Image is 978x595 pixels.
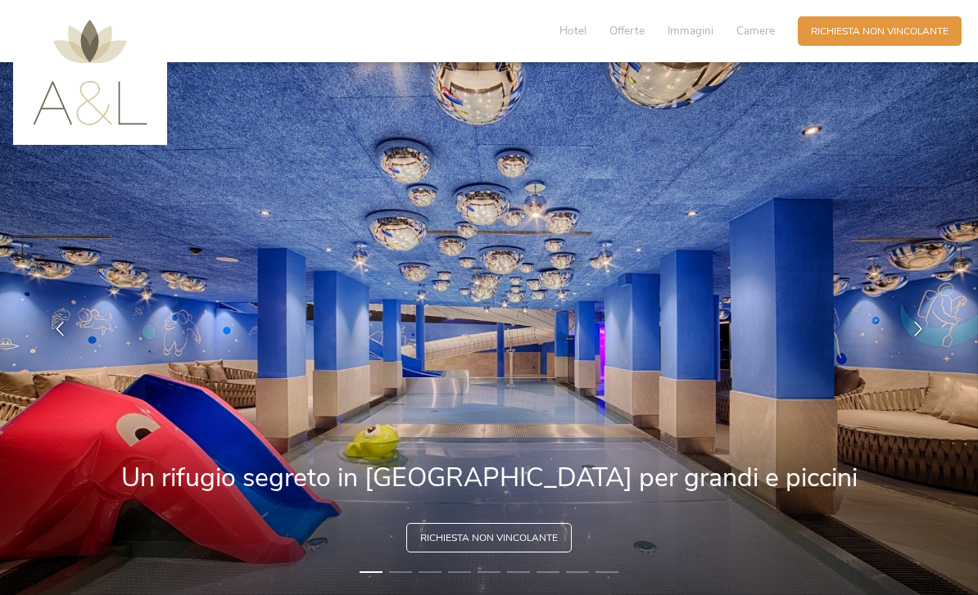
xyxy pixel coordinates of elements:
[609,23,645,38] span: Offerte
[668,23,713,38] span: Immagini
[33,20,147,125] img: AMONTI & LUNARIS Wellnessresort
[420,531,558,545] span: Richiesta non vincolante
[811,25,949,38] span: Richiesta non vincolante
[736,23,775,38] span: Camere
[559,23,586,38] span: Hotel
